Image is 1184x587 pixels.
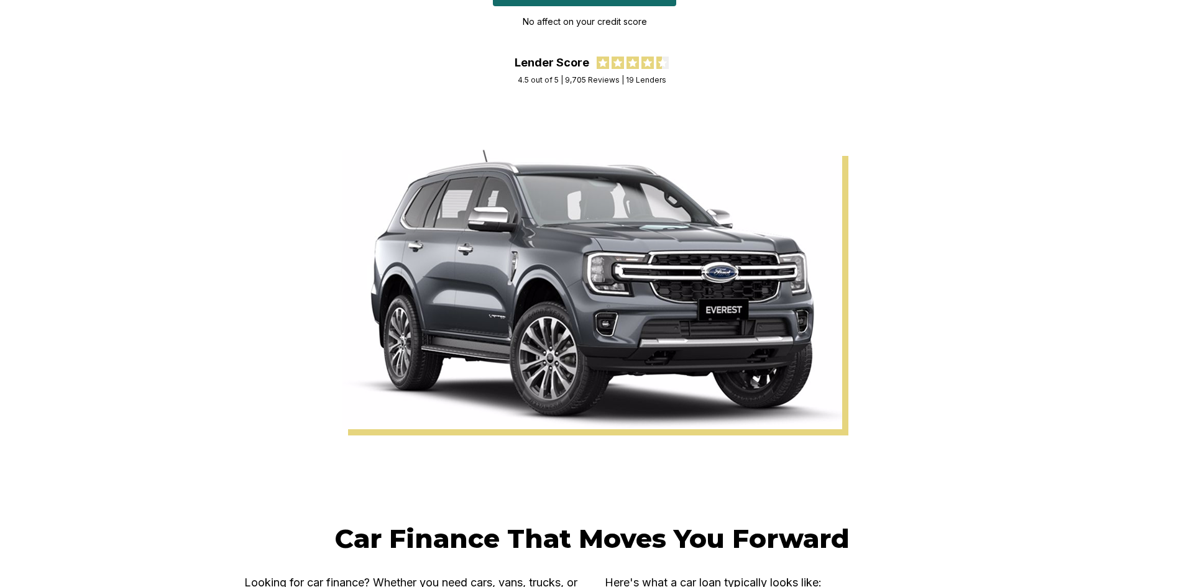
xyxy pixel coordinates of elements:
[656,57,669,69] img: review star
[493,12,676,31] p: No affect on your credit score
[597,57,609,69] img: review star
[342,150,842,429] img: Compare Car Finance from Over 50+ lenders
[518,75,666,84] div: 4.5 out of 5 | 9,705 Reviews | 19 Lenders
[612,57,624,69] img: review star
[641,57,654,69] img: review star
[626,57,639,69] img: review star
[515,56,589,69] div: Lender Score
[244,522,940,555] h2: Car Finance That Moves You Forward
